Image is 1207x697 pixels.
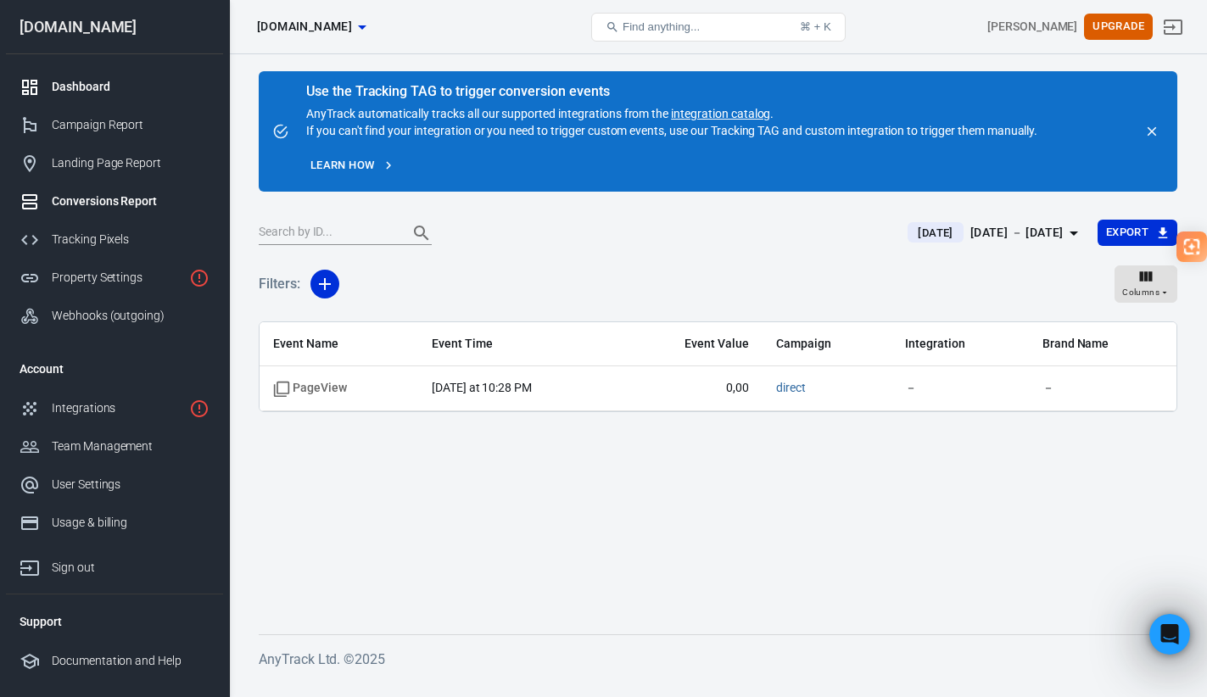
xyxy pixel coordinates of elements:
[6,601,223,642] li: Support
[905,380,1015,397] span: －
[6,348,223,389] li: Account
[257,16,352,37] span: theambitiousman.fr
[1153,7,1193,47] a: Sign out
[776,380,806,397] span: direct
[250,11,372,42] button: [DOMAIN_NAME]
[1042,380,1163,397] span: －
[6,220,223,259] a: Tracking Pixels
[6,297,223,335] a: Webhooks (outgoing)
[6,427,223,466] a: Team Management
[6,182,223,220] a: Conversions Report
[623,20,700,33] span: Find anything...
[800,20,831,33] div: ⌘ + K
[1149,614,1190,655] iframe: Intercom live chat
[189,399,210,419] svg: 1 networks not verified yet
[1042,336,1163,353] span: Brand Name
[52,154,210,172] div: Landing Page Report
[970,222,1064,243] div: [DATE] － [DATE]
[259,257,300,311] h5: Filters:
[52,192,210,210] div: Conversions Report
[591,13,846,42] button: Find anything...⌘ + K
[6,504,223,542] a: Usage & billing
[273,336,405,353] span: Event Name
[189,268,210,288] svg: Property is not installed yet
[1122,285,1160,300] span: Columns
[273,380,347,397] span: Standard event name
[1084,14,1153,40] button: Upgrade
[776,336,878,353] span: Campaign
[776,381,806,394] a: direct
[911,225,959,242] span: [DATE]
[52,78,210,96] div: Dashboard
[905,336,1015,353] span: Integration
[987,18,1077,36] div: Account id: NG0iH9GQ
[6,542,223,587] a: Sign out
[52,438,210,455] div: Team Management
[260,322,1176,411] div: scrollable content
[6,68,223,106] a: Dashboard
[432,381,532,394] time: 2025-09-04T22:28:30+02:00
[6,144,223,182] a: Landing Page Report
[306,153,399,179] a: Learn how
[52,269,182,287] div: Property Settings
[633,380,749,397] span: 0,00
[6,20,223,35] div: [DOMAIN_NAME]
[401,213,442,254] button: Search
[306,83,1037,100] div: Use the Tracking TAG to trigger conversion events
[52,514,210,532] div: Usage & billing
[1115,265,1177,303] button: Columns
[52,307,210,325] div: Webhooks (outgoing)
[894,219,1097,247] button: [DATE][DATE] － [DATE]
[671,107,770,120] a: integration catalog
[633,336,749,353] span: Event Value
[52,231,210,248] div: Tracking Pixels
[52,559,210,577] div: Sign out
[52,116,210,134] div: Campaign Report
[1140,120,1164,143] button: close
[52,652,210,670] div: Documentation and Help
[306,85,1037,139] div: AnyTrack automatically tracks all our supported integrations from the . If you can't find your in...
[432,336,606,353] span: Event Time
[52,476,210,493] div: User Settings
[6,259,223,297] a: Property Settings
[6,389,223,427] a: Integrations
[259,649,1177,670] h6: AnyTrack Ltd. © 2025
[1098,220,1177,246] button: Export
[52,399,182,417] div: Integrations
[259,222,394,244] input: Search by ID...
[6,466,223,504] a: User Settings
[6,106,223,144] a: Campaign Report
